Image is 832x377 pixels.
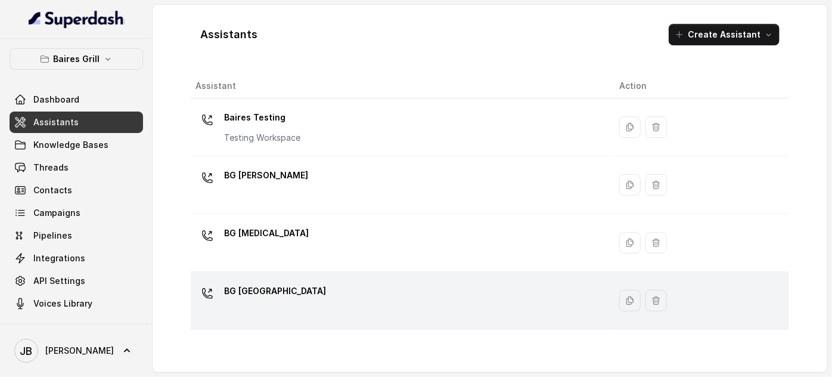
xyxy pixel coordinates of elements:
span: Threads [33,162,69,174]
a: Assistants [10,112,143,133]
a: Contacts [10,180,143,201]
a: Campaigns [10,202,143,224]
span: Assistants [33,116,79,128]
p: Baires Testing [224,108,300,127]
a: Threads [10,157,143,178]
a: Dashboard [10,89,143,110]
span: Campaigns [33,207,80,219]
p: BG [PERSON_NAME] [224,166,308,185]
span: Voices Library [33,298,92,310]
span: Contacts [33,184,72,196]
a: Knowledge Bases [10,134,143,156]
span: Pipelines [33,230,72,242]
p: BG [MEDICAL_DATA] [224,224,309,243]
button: Create Assistant [669,24,780,45]
img: light.svg [29,10,125,29]
a: [PERSON_NAME] [10,334,143,367]
span: [PERSON_NAME] [45,345,114,357]
span: API Settings [33,275,85,287]
text: JB [20,345,33,357]
a: Pipelines [10,225,143,246]
p: Testing Workspace [224,132,300,144]
p: Baires Grill [53,52,100,66]
span: Knowledge Bases [33,139,108,151]
th: Action [610,74,789,98]
th: Assistant [191,74,610,98]
h1: Assistants [200,25,257,44]
span: Integrations [33,252,85,264]
span: Dashboard [33,94,79,106]
a: Voices Library [10,293,143,314]
button: Baires Grill [10,48,143,70]
p: BG [GEOGRAPHIC_DATA] [224,282,326,301]
a: API Settings [10,270,143,292]
a: Integrations [10,248,143,269]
